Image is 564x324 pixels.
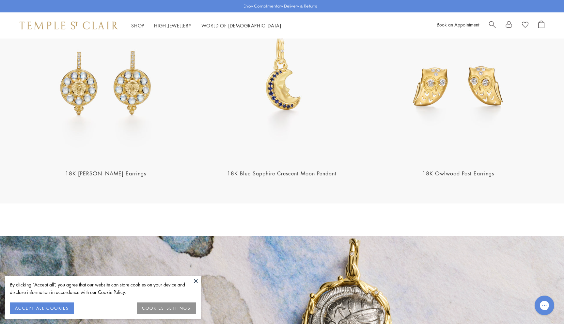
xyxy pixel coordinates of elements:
a: 18K Owlwood Post Earrings [422,170,494,177]
a: Book an Appointment [437,21,479,28]
a: 18K Blue Sapphire Crescent Moon Pendant [227,170,337,177]
nav: Main navigation [131,22,281,30]
p: Enjoy Complimentary Delivery & Returns [243,3,318,9]
a: Open Shopping Bag [538,21,544,30]
a: View Wishlist [522,21,528,30]
a: World of [DEMOGRAPHIC_DATA]World of [DEMOGRAPHIC_DATA] [201,22,281,29]
div: By clicking “Accept all”, you agree that our website can store cookies on your device and disclos... [10,281,196,296]
iframe: Gorgias live chat messenger [531,293,557,317]
button: COOKIES SETTINGS [137,302,196,314]
a: Search [489,21,496,30]
a: 18K [PERSON_NAME] Earrings [65,170,146,177]
img: Temple St. Clair [20,22,118,29]
a: High JewelleryHigh Jewellery [154,22,192,29]
button: ACCEPT ALL COOKIES [10,302,74,314]
a: ShopShop [131,22,144,29]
